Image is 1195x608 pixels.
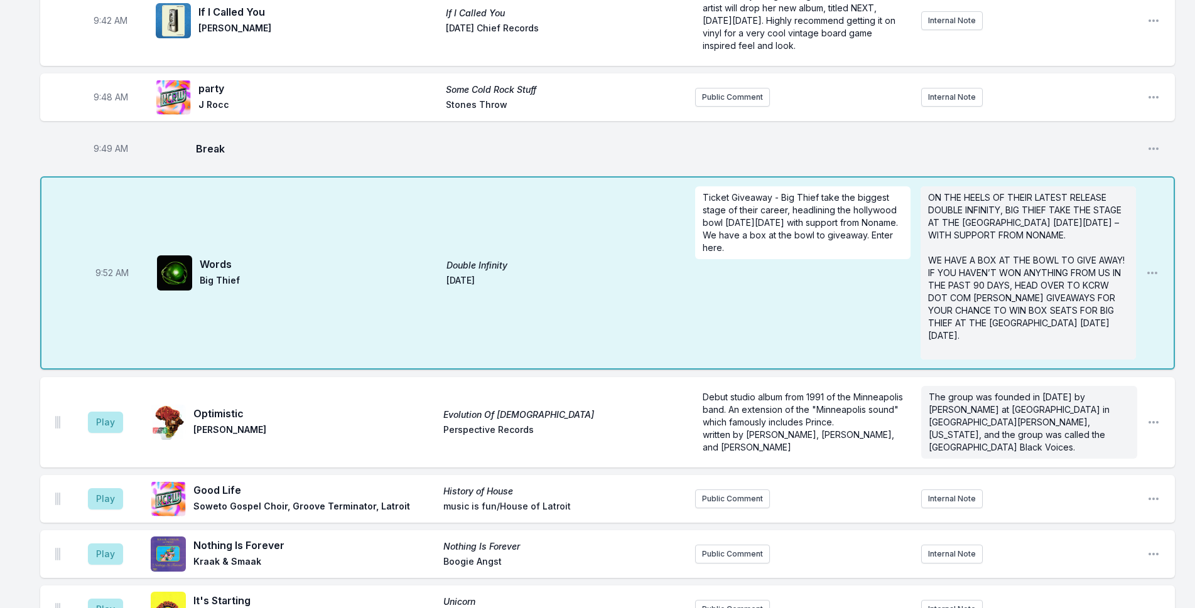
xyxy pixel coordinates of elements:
[921,489,983,508] button: Internal Note
[193,538,436,553] span: Nothing Is Forever
[446,83,686,96] span: Some Cold Rock Stuff
[695,545,770,563] button: Public Comment
[193,593,436,608] span: It's Starting
[928,192,1124,240] span: ON THE HEELS OF THEIR LATEST RELEASE DOUBLE INFINITY, BIG THIEF TAKE THE STAGE AT THE [GEOGRAPHIC...
[703,392,906,427] span: Debut studio album from 1991 of the Minneapolis band. An extension of the "Minneapolis sound" whi...
[193,500,436,515] span: Soweto Gospel Choir, Groove Terminator, Latroit
[88,543,123,565] button: Play
[94,91,128,104] span: Timestamp
[151,481,186,516] img: History of House
[929,392,1112,452] span: The group was founded in [DATE] by [PERSON_NAME] at [GEOGRAPHIC_DATA] in [GEOGRAPHIC_DATA][PERSON...
[156,80,191,115] img: Some Cold Rock Stuff
[1147,416,1160,429] button: Open playlist item options
[1147,548,1160,560] button: Open playlist item options
[1147,14,1160,27] button: Open playlist item options
[695,489,770,508] button: Public Comment
[200,257,439,272] span: Words
[446,22,686,37] span: [DATE] Chief Records
[443,540,686,553] span: Nothing Is Forever
[196,141,1137,156] span: Break
[198,22,438,37] span: [PERSON_NAME]
[157,255,192,291] img: Double Infinity
[198,81,438,96] span: party
[95,267,129,279] span: Timestamp
[94,142,128,155] span: Timestamp
[703,192,900,253] span: Ticket Giveaway - Big Thief take the biggest stage of their career, headlining the hollywood bowl...
[1147,142,1160,155] button: Open playlist item options
[151,536,186,572] img: Nothing Is Forever
[55,548,60,560] img: Drag Handle
[921,88,983,107] button: Internal Note
[443,595,686,608] span: Unicorn
[193,483,436,498] span: Good Life
[695,88,770,107] button: Public Comment
[94,14,127,27] span: Timestamp
[156,3,191,38] img: If I Called You
[198,4,438,19] span: If I Called You
[55,416,60,429] img: Drag Handle
[1147,493,1160,505] button: Open playlist item options
[198,99,438,114] span: J Rocc
[443,424,686,439] span: Perspective Records
[443,408,686,421] span: Evolution Of [DEMOGRAPHIC_DATA]
[1147,91,1160,104] button: Open playlist item options
[443,555,686,570] span: Boogie Angst
[446,274,686,289] span: [DATE]
[193,406,436,421] span: Optimistic
[446,259,686,272] span: Double Infinity
[88,488,123,509] button: Play
[921,11,983,30] button: Internal Note
[193,424,436,439] span: [PERSON_NAME]
[443,485,686,498] span: History of House
[151,405,186,440] img: Evolution Of Gospel
[446,7,686,19] span: If I Called You
[443,500,686,515] span: music is fun/House of Latroit
[88,412,123,433] button: Play
[55,493,60,505] img: Drag Handle
[921,545,983,563] button: Internal Note
[703,429,897,452] span: written by [PERSON_NAME], [PERSON_NAME], and [PERSON_NAME]
[1146,267,1159,279] button: Open playlist item options
[928,255,1127,341] span: WE HAVE A BOX AT THE BOWL TO GIVE AWAY! IF YOU HAVEN’T WON ANYTHING FROM US IN THE PAST 90 DAYS, ...
[193,555,436,570] span: Kraak & Smaak
[446,99,686,114] span: Stones Throw
[200,274,439,289] span: Big Thief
